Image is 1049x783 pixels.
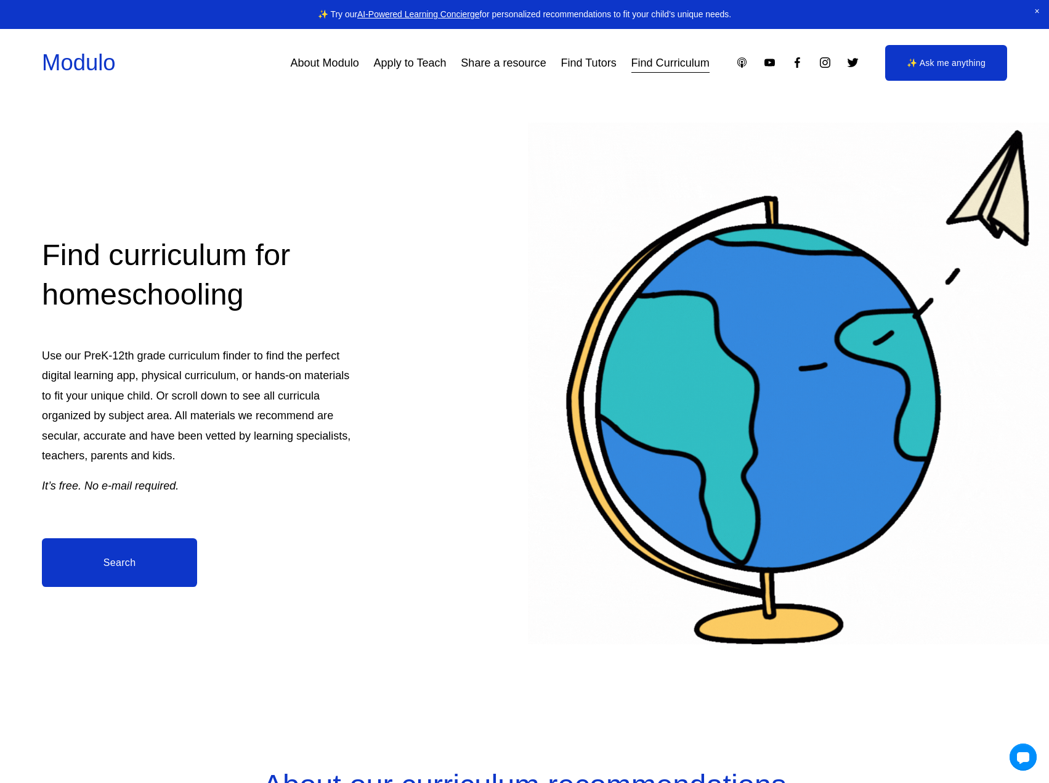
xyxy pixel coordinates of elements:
a: Apple Podcasts [735,56,748,69]
a: Modulo [42,50,115,75]
a: Twitter [846,56,859,69]
a: Share a resource [461,52,546,74]
a: Search [42,538,197,586]
a: Apply to Teach [374,52,447,74]
a: Instagram [819,56,832,69]
p: Use our PreK-12th grade curriculum finder to find the perfect digital learning app, physical curr... [42,346,359,466]
a: Find Tutors [561,52,617,74]
em: It’s free. No e-mail required. [42,480,179,492]
a: AI-Powered Learning Concierge [357,9,479,19]
a: ✨ Ask me anything [885,45,1007,81]
a: Find Curriculum [631,52,710,74]
a: YouTube [763,56,776,69]
h2: Find curriculum for homeschooling [42,236,359,314]
a: Facebook [791,56,804,69]
a: About Modulo [290,52,358,74]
